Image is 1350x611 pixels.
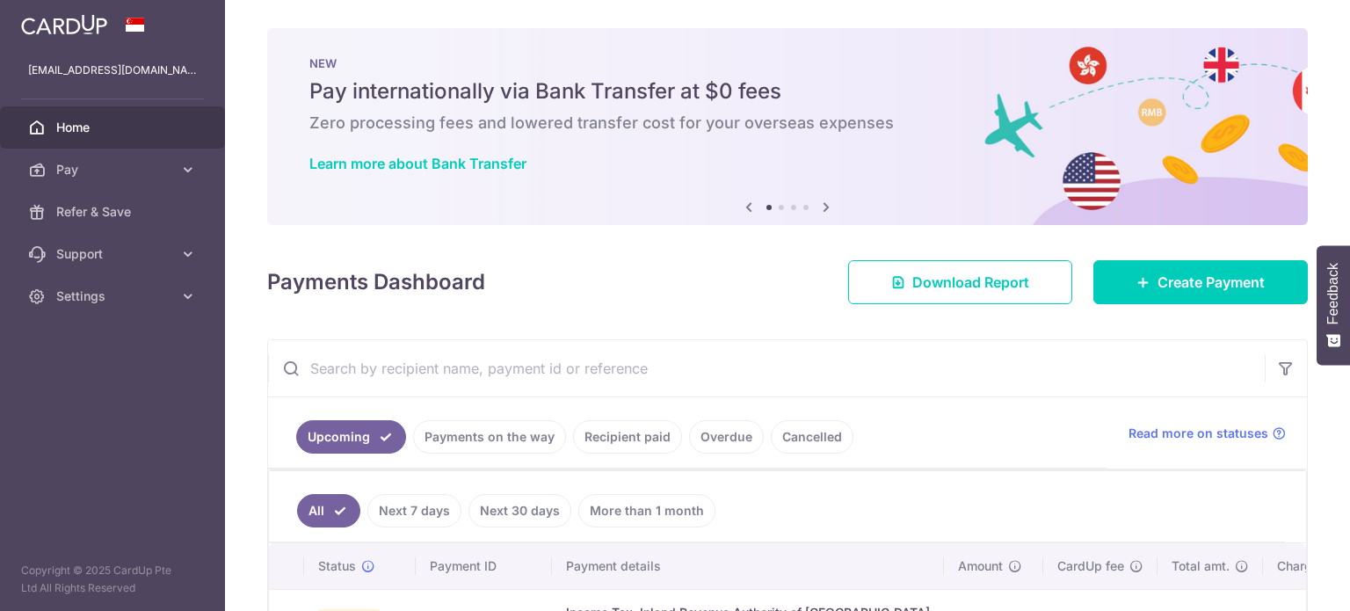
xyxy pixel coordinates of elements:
img: CardUp [21,14,107,35]
a: All [297,494,360,527]
p: [EMAIL_ADDRESS][DOMAIN_NAME] [28,62,197,79]
a: Cancelled [771,420,853,454]
a: Payments on the way [413,420,566,454]
input: Search by recipient name, payment id or reference [268,340,1265,396]
span: Download Report [912,272,1029,293]
span: Status [318,557,356,575]
span: Feedback [1325,263,1341,324]
span: CardUp fee [1057,557,1124,575]
a: Recipient paid [573,420,682,454]
span: Settings [56,287,172,305]
a: Overdue [689,420,764,454]
span: Total amt. [1172,557,1230,575]
span: Amount [958,557,1003,575]
span: Pay [56,161,172,178]
span: Charge date [1277,557,1349,575]
p: NEW [309,56,1266,70]
a: Create Payment [1093,260,1308,304]
a: Learn more about Bank Transfer [309,155,526,172]
span: Support [56,245,172,263]
th: Payment ID [416,543,552,589]
a: Read more on statuses [1129,425,1286,442]
th: Payment details [552,543,944,589]
h6: Zero processing fees and lowered transfer cost for your overseas expenses [309,113,1266,134]
a: Download Report [848,260,1072,304]
button: Feedback - Show survey [1317,245,1350,365]
span: Refer & Save [56,203,172,221]
a: More than 1 month [578,494,715,527]
img: Bank transfer banner [267,28,1308,225]
h4: Payments Dashboard [267,266,485,298]
span: Create Payment [1158,272,1265,293]
h5: Pay internationally via Bank Transfer at $0 fees [309,77,1266,105]
a: Next 7 days [367,494,461,527]
a: Next 30 days [468,494,571,527]
span: Home [56,119,172,136]
a: Upcoming [296,420,406,454]
span: Read more on statuses [1129,425,1268,442]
